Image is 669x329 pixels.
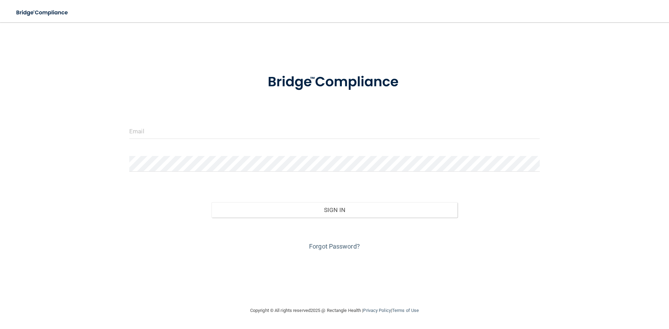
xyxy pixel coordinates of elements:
[309,243,360,250] a: Forgot Password?
[363,308,391,313] a: Privacy Policy
[10,6,75,20] img: bridge_compliance_login_screen.278c3ca4.svg
[207,299,462,322] div: Copyright © All rights reserved 2025 @ Rectangle Health | |
[253,64,416,100] img: bridge_compliance_login_screen.278c3ca4.svg
[129,123,540,139] input: Email
[392,308,419,313] a: Terms of Use
[212,202,458,218] button: Sign In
